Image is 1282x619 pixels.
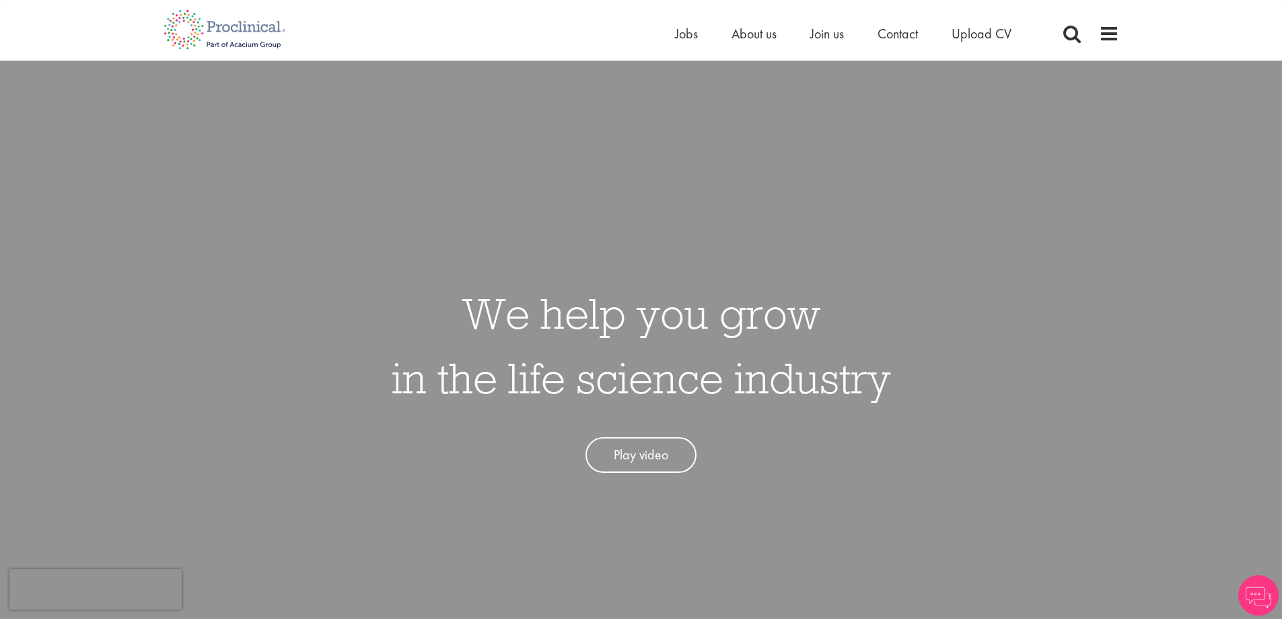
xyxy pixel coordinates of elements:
a: Play video [585,437,697,473]
a: About us [732,25,777,42]
img: Chatbot [1238,575,1279,616]
a: Contact [878,25,918,42]
a: Upload CV [952,25,1011,42]
a: Jobs [675,25,698,42]
a: Join us [810,25,844,42]
h1: We help you grow in the life science industry [392,281,891,410]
